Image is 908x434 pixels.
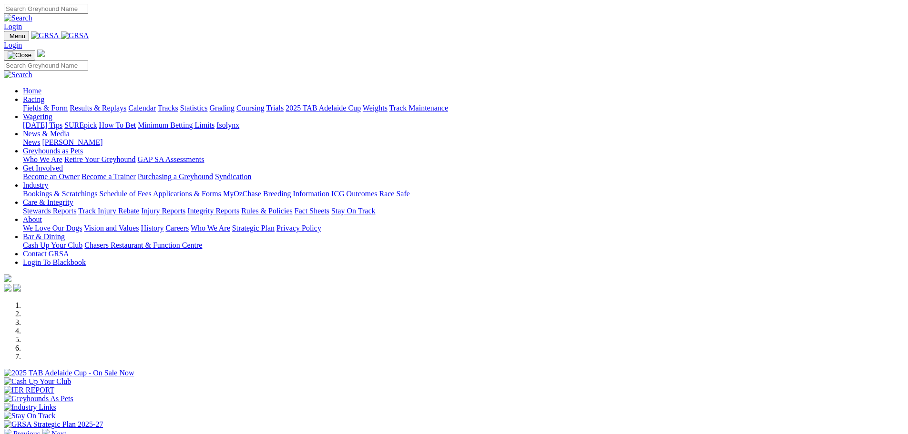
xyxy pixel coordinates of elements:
a: Calendar [128,104,156,112]
a: Strategic Plan [232,224,275,232]
a: History [141,224,163,232]
img: logo-grsa-white.png [4,274,11,282]
a: Industry [23,181,48,189]
img: 2025 TAB Adelaide Cup - On Sale Now [4,369,134,377]
a: Fact Sheets [295,207,329,215]
input: Search [4,61,88,71]
a: Syndication [215,172,251,181]
span: Menu [10,32,25,40]
a: Race Safe [379,190,409,198]
a: 2025 TAB Adelaide Cup [286,104,361,112]
a: GAP SA Assessments [138,155,204,163]
a: Tracks [158,104,178,112]
a: Grading [210,104,235,112]
a: Trials [266,104,284,112]
a: Purchasing a Greyhound [138,172,213,181]
a: MyOzChase [223,190,261,198]
a: Wagering [23,112,52,121]
a: ICG Outcomes [331,190,377,198]
img: twitter.svg [13,284,21,292]
a: About [23,215,42,223]
a: Racing [23,95,44,103]
div: Industry [23,190,904,198]
a: Rules & Policies [241,207,293,215]
div: News & Media [23,138,904,147]
a: Bookings & Scratchings [23,190,97,198]
a: Isolynx [216,121,239,129]
a: Login [4,41,22,49]
a: Careers [165,224,189,232]
a: Vision and Values [84,224,139,232]
a: Stewards Reports [23,207,76,215]
a: Injury Reports [141,207,185,215]
a: Get Involved [23,164,63,172]
a: Track Injury Rebate [78,207,139,215]
div: Racing [23,104,904,112]
button: Toggle navigation [4,50,35,61]
div: Care & Integrity [23,207,904,215]
a: Become an Owner [23,172,80,181]
img: Search [4,14,32,22]
a: [DATE] Tips [23,121,62,129]
a: Login To Blackbook [23,258,86,266]
a: SUREpick [64,121,97,129]
img: Close [8,51,31,59]
a: We Love Our Dogs [23,224,82,232]
img: Greyhounds As Pets [4,394,73,403]
a: Who We Are [23,155,62,163]
a: Login [4,22,22,30]
img: logo-grsa-white.png [37,50,45,57]
a: Bar & Dining [23,232,65,241]
a: News & Media [23,130,70,138]
img: facebook.svg [4,284,11,292]
a: News [23,138,40,146]
a: How To Bet [99,121,136,129]
a: Track Maintenance [389,104,448,112]
a: Stay On Track [331,207,375,215]
a: Greyhounds as Pets [23,147,83,155]
img: Cash Up Your Club [4,377,71,386]
a: Applications & Forms [153,190,221,198]
img: Industry Links [4,403,56,412]
a: Chasers Restaurant & Function Centre [84,241,202,249]
a: Cash Up Your Club [23,241,82,249]
a: Contact GRSA [23,250,69,258]
input: Search [4,4,88,14]
a: Become a Trainer [82,172,136,181]
div: Greyhounds as Pets [23,155,904,164]
a: Results & Replays [70,104,126,112]
a: Privacy Policy [276,224,321,232]
a: Care & Integrity [23,198,73,206]
img: Search [4,71,32,79]
a: [PERSON_NAME] [42,138,102,146]
a: Breeding Information [263,190,329,198]
a: Weights [363,104,388,112]
img: GRSA [61,31,89,40]
button: Toggle navigation [4,31,29,41]
a: Fields & Form [23,104,68,112]
img: GRSA [31,31,59,40]
div: Wagering [23,121,904,130]
a: Integrity Reports [187,207,239,215]
img: Stay On Track [4,412,55,420]
a: Coursing [236,104,265,112]
img: GRSA Strategic Plan 2025-27 [4,420,103,429]
a: Retire Your Greyhound [64,155,136,163]
div: Bar & Dining [23,241,904,250]
a: Schedule of Fees [99,190,151,198]
a: Statistics [180,104,208,112]
div: Get Involved [23,172,904,181]
a: Home [23,87,41,95]
div: About [23,224,904,232]
a: Minimum Betting Limits [138,121,214,129]
a: Who We Are [191,224,230,232]
img: IER REPORT [4,386,54,394]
